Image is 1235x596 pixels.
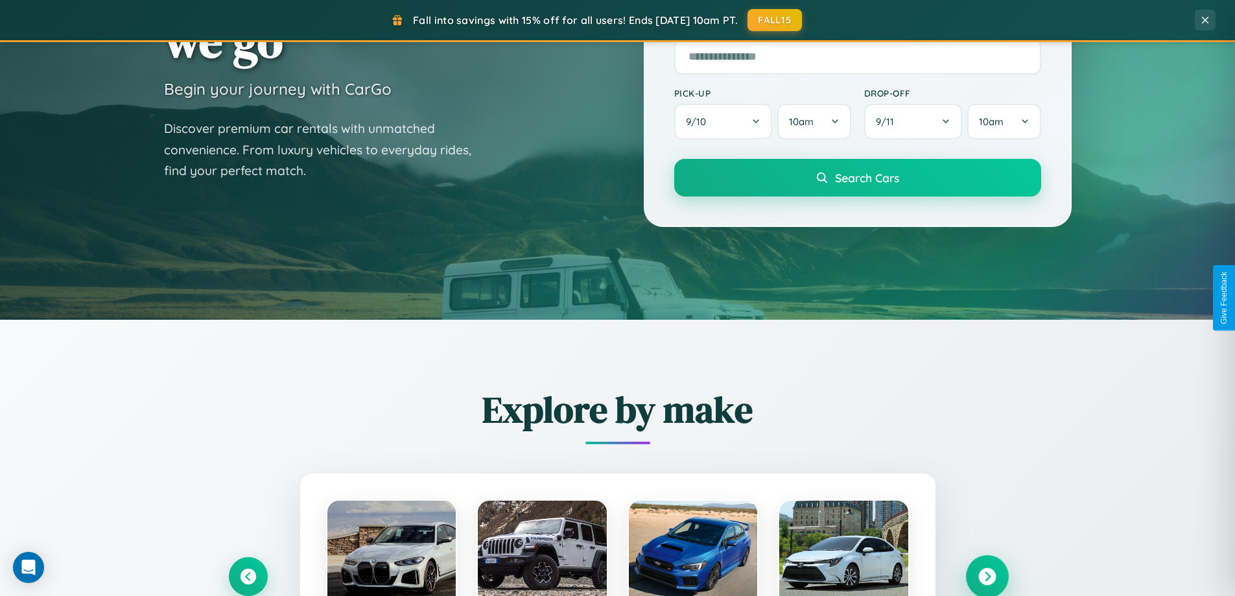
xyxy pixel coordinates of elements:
button: Search Cars [674,159,1041,197]
span: 10am [979,115,1004,128]
button: 9/11 [864,104,963,139]
span: Fall into savings with 15% off for all users! Ends [DATE] 10am PT. [413,14,738,27]
span: 9 / 10 [686,115,712,128]
span: Search Cars [835,171,899,185]
button: 9/10 [674,104,773,139]
h3: Begin your journey with CarGo [164,79,392,99]
span: 10am [789,115,814,128]
div: Open Intercom Messenger [13,552,44,583]
button: FALL15 [747,9,802,31]
button: 10am [777,104,851,139]
p: Discover premium car rentals with unmatched convenience. From luxury vehicles to everyday rides, ... [164,118,488,182]
label: Drop-off [864,88,1041,99]
button: 10am [967,104,1041,139]
div: Give Feedback [1219,272,1229,324]
span: 9 / 11 [876,115,900,128]
label: Pick-up [674,88,851,99]
h2: Explore by make [229,385,1007,435]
